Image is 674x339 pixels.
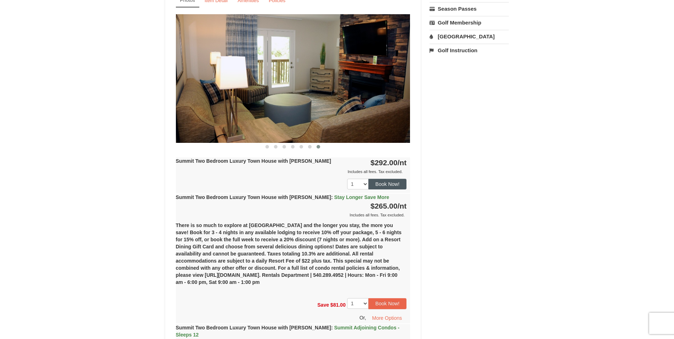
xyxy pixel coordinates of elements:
a: Season Passes [430,2,509,15]
div: There is so much to explore at [GEOGRAPHIC_DATA] and the longer you stay, the more you save! Book... [176,219,410,295]
button: Book Now! [368,298,407,309]
span: /nt [398,202,407,210]
a: [GEOGRAPHIC_DATA] [430,30,509,43]
div: Includes all fees. Tax excluded. [176,168,407,175]
span: : [331,325,333,330]
strong: Summit Two Bedroom Luxury Town House with [PERSON_NAME] [176,325,400,338]
span: Summit Adjoining Condos - Sleeps 12 [176,325,400,338]
span: Or, [360,314,366,320]
span: $81.00 [330,302,346,308]
strong: Summit Two Bedroom Luxury Town House with [PERSON_NAME] [176,158,331,164]
strong: Summit Two Bedroom Luxury Town House with [PERSON_NAME] [176,194,389,200]
span: Stay Longer Save More [334,194,389,200]
strong: $292.00 [371,158,407,167]
a: Golf Instruction [430,44,509,57]
button: More Options [367,313,406,323]
span: : [331,194,333,200]
span: $265.00 [371,202,398,210]
div: Includes all fees. Tax excluded. [176,211,407,219]
img: 18876286-209-a0fa8fad.png [176,14,410,142]
a: Golf Membership [430,16,509,29]
span: /nt [398,158,407,167]
span: Save [317,302,329,308]
button: Book Now! [368,179,407,189]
